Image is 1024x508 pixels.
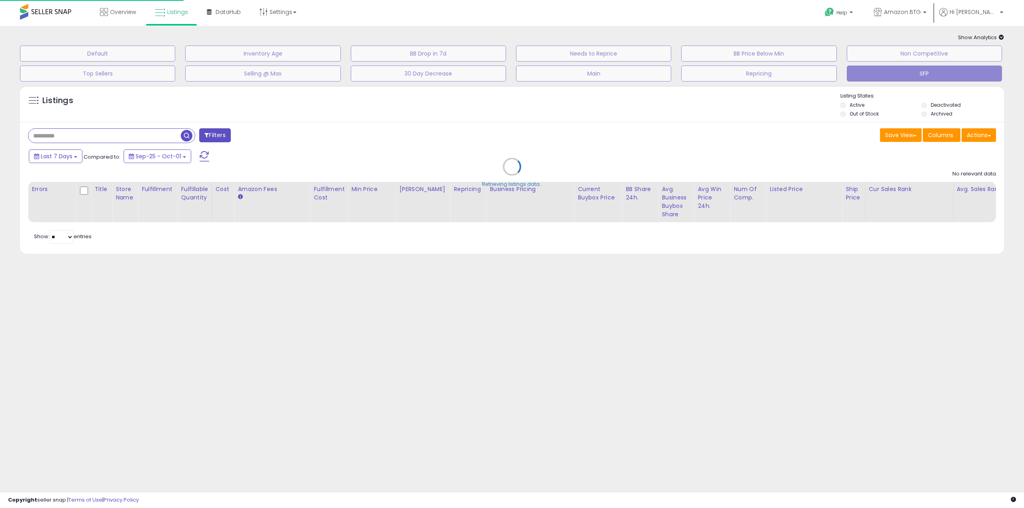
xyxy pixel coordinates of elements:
button: Needs to Reprice [516,46,671,62]
button: Top Sellers [20,66,175,82]
button: Selling @ Max [185,66,340,82]
span: Help [836,9,847,16]
a: Help [818,1,861,26]
span: Show Analytics [958,34,1004,41]
button: BB Drop in 7d [351,46,506,62]
div: Retrieving listings data.. [482,181,542,188]
i: Get Help [824,7,834,17]
span: Amazon BTG [884,8,921,16]
span: Listings [167,8,188,16]
button: SFP [847,66,1002,82]
span: Overview [110,8,136,16]
a: Hi [PERSON_NAME] [939,8,1003,26]
span: DataHub [216,8,241,16]
button: BB Price Below Min [681,46,836,62]
button: Inventory Age [185,46,340,62]
button: Non Competitive [847,46,1002,62]
button: Repricing [681,66,836,82]
button: Main [516,66,671,82]
button: 30 Day Decrease [351,66,506,82]
span: Hi [PERSON_NAME] [950,8,998,16]
button: Default [20,46,175,62]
